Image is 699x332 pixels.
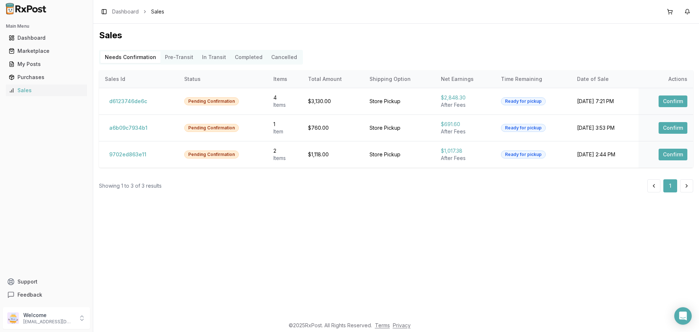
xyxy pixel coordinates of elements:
th: Actions [639,70,693,88]
span: Sales [151,8,164,15]
a: Dashboard [112,8,139,15]
div: Item [273,128,296,135]
th: Time Remaining [495,70,571,88]
a: Marketplace [6,44,87,58]
a: Sales [6,84,87,97]
div: [DATE] 2:44 PM [577,151,633,158]
span: Feedback [17,291,42,298]
th: Net Earnings [435,70,495,88]
a: Privacy [393,322,411,328]
button: Dashboard [3,32,90,44]
button: Confirm [659,122,687,134]
button: Feedback [3,288,90,301]
button: Confirm [659,149,687,160]
div: Pending Confirmation [184,151,239,159]
a: Terms [375,322,390,328]
button: In Transit [198,51,230,63]
div: Item s [273,155,296,162]
div: $760.00 [308,124,358,132]
th: Shipping Option [364,70,435,88]
div: Store Pickup [370,151,429,158]
p: [EMAIL_ADDRESS][DOMAIN_NAME] [23,319,74,325]
div: Item s [273,101,296,109]
button: Cancelled [267,51,301,63]
div: $1,118.00 [308,151,358,158]
div: Dashboard [9,34,84,42]
nav: breadcrumb [112,8,164,15]
div: $2,848.30 [441,94,489,101]
div: $1,017.38 [441,147,489,155]
button: Purchases [3,71,90,83]
button: Confirm [659,95,687,107]
img: RxPost Logo [3,3,50,15]
button: My Posts [3,58,90,70]
button: Completed [230,51,267,63]
div: After Fees [441,155,489,162]
a: My Posts [6,58,87,71]
div: Ready for pickup [501,97,546,105]
div: After Fees [441,128,489,135]
div: My Posts [9,60,84,68]
th: Date of Sale [571,70,639,88]
div: Marketplace [9,47,84,55]
div: [DATE] 7:21 PM [577,98,633,105]
button: Needs Confirmation [100,51,161,63]
div: Purchases [9,74,84,81]
th: Status [178,70,268,88]
div: 1 [273,121,296,128]
button: 1 [663,179,677,192]
div: Ready for pickup [501,151,546,159]
div: Open Intercom Messenger [674,307,692,325]
button: Pre-Transit [161,51,198,63]
img: User avatar [7,312,19,324]
button: Marketplace [3,45,90,57]
div: $3,130.00 [308,98,358,105]
a: Dashboard [6,31,87,44]
th: Items [268,70,302,88]
div: After Fees [441,101,489,109]
button: 9702ed863e11 [105,149,151,160]
a: Purchases [6,71,87,84]
div: 4 [273,94,296,101]
div: Ready for pickup [501,124,546,132]
button: d6123746de6c [105,95,151,107]
div: Sales [9,87,84,94]
h2: Main Menu [6,23,87,29]
div: Pending Confirmation [184,124,239,132]
div: Store Pickup [370,98,429,105]
h1: Sales [99,30,693,41]
div: Showing 1 to 3 of 3 results [99,182,162,190]
p: Welcome [23,312,74,319]
th: Total Amount [302,70,364,88]
th: Sales Id [99,70,178,88]
div: Store Pickup [370,124,429,132]
div: [DATE] 3:53 PM [577,124,633,132]
button: Sales [3,85,90,96]
div: 2 [273,147,296,155]
button: Support [3,275,90,288]
button: a6b09c7934b1 [105,122,152,134]
div: Pending Confirmation [184,97,239,105]
div: $691.60 [441,121,489,128]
